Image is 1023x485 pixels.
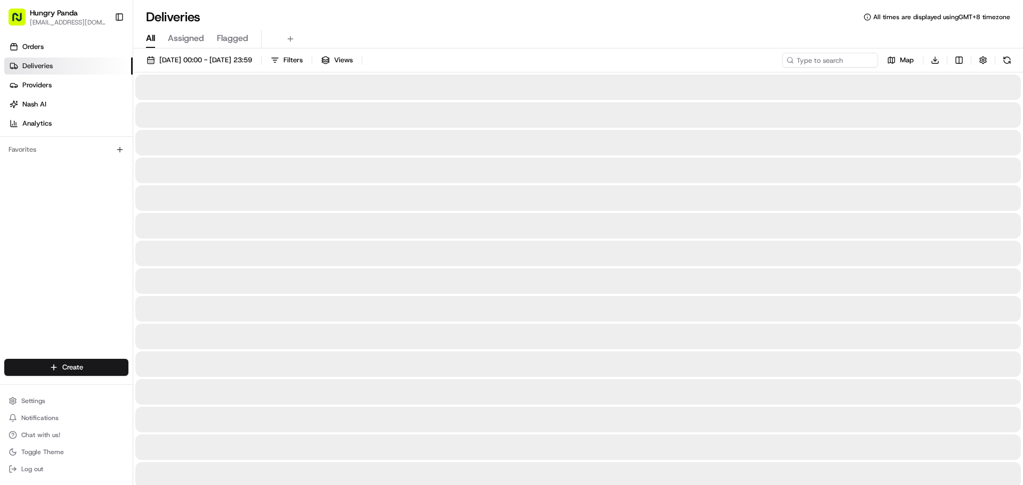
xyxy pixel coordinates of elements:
a: Orders [4,38,133,55]
button: Hungry Panda [30,7,78,18]
span: Nash AI [22,100,46,109]
button: Log out [4,462,128,476]
input: Type to search [782,53,878,68]
button: Settings [4,393,128,408]
h1: Deliveries [146,9,200,26]
span: Flagged [217,32,248,45]
span: Views [334,55,353,65]
span: Notifications [21,414,59,422]
span: Map [900,55,914,65]
a: Analytics [4,115,133,132]
span: Toggle Theme [21,448,64,456]
button: [DATE] 00:00 - [DATE] 23:59 [142,53,257,68]
button: Filters [266,53,307,68]
button: [EMAIL_ADDRESS][DOMAIN_NAME] [30,18,106,27]
span: Create [62,363,83,372]
span: Settings [21,397,45,405]
span: [DATE] 00:00 - [DATE] 23:59 [159,55,252,65]
button: Toggle Theme [4,445,128,459]
span: Deliveries [22,61,53,71]
span: Analytics [22,119,52,128]
button: Chat with us! [4,428,128,442]
a: Nash AI [4,96,133,113]
button: Create [4,359,128,376]
button: Hungry Panda[EMAIL_ADDRESS][DOMAIN_NAME] [4,4,110,30]
button: Map [882,53,919,68]
button: Notifications [4,410,128,425]
span: All [146,32,155,45]
span: Providers [22,80,52,90]
span: Orders [22,42,44,52]
span: Log out [21,465,43,473]
button: Refresh [1000,53,1014,68]
a: Deliveries [4,57,133,75]
div: Favorites [4,141,128,158]
span: All times are displayed using GMT+8 timezone [873,13,1010,21]
span: Chat with us! [21,431,60,439]
span: Assigned [168,32,204,45]
button: Views [316,53,358,68]
a: Providers [4,77,133,94]
span: Filters [283,55,303,65]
